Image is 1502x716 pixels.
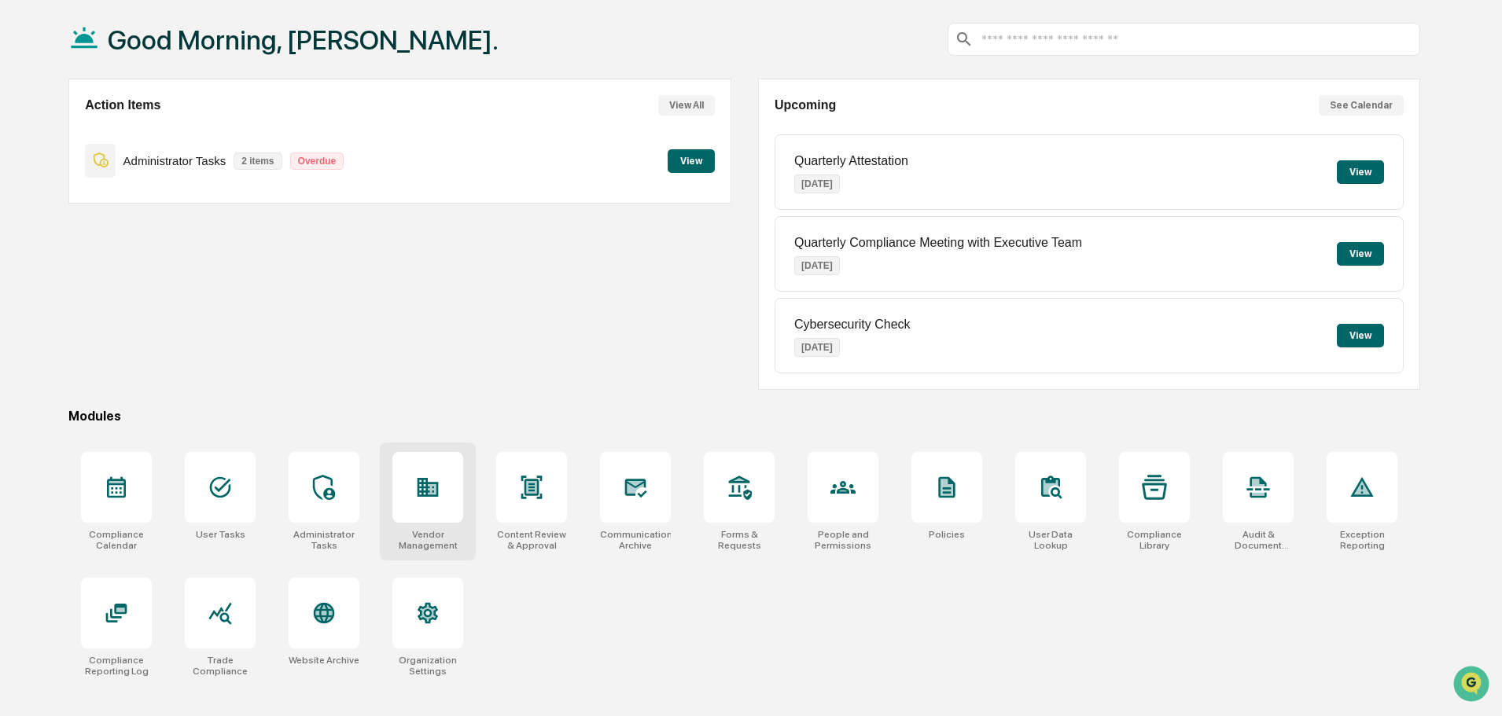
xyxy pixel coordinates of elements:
button: Start new chat [267,125,286,144]
img: 1746055101610-c473b297-6a78-478c-a979-82029cc54cd1 [16,120,44,149]
p: Cybersecurity Check [794,318,911,332]
button: View [668,149,715,173]
div: Vendor Management [392,529,463,551]
button: View All [658,95,715,116]
div: Audit & Document Logs [1223,529,1294,551]
div: 🗄️ [114,323,127,336]
span: Attestations [130,321,195,337]
p: How can we help? [16,33,286,58]
a: 🔎Data Lookup [9,345,105,373]
span: • [131,214,136,226]
a: Powered byPylon [111,389,190,402]
p: [DATE] [794,256,840,275]
div: Forms & Requests [704,529,775,551]
span: Preclearance [31,321,101,337]
div: We're available if you need us! [71,136,216,149]
div: Compliance Library [1119,529,1190,551]
button: See all [244,171,286,190]
a: View [668,152,715,167]
span: Data Lookup [31,351,99,367]
img: Tammy Steffen [16,199,41,224]
div: Website Archive [289,655,359,666]
div: User Tasks [196,529,245,540]
span: • [131,256,136,269]
div: Start new chat [71,120,258,136]
div: Administrator Tasks [289,529,359,551]
p: 2 items [234,152,282,170]
span: [PERSON_NAME] [49,214,127,226]
div: Modules [68,409,1420,424]
div: User Data Lookup [1015,529,1086,551]
div: Exception Reporting [1327,529,1397,551]
button: View [1337,160,1384,184]
iframe: Open customer support [1452,664,1494,707]
p: Quarterly Attestation [794,154,908,168]
div: Content Review & Approval [496,529,567,551]
h1: Good Morning, [PERSON_NAME]. [108,24,499,56]
p: [DATE] [794,174,840,193]
div: People and Permissions [808,529,878,551]
h2: Action Items [85,98,160,112]
img: Tammy Steffen [16,241,41,266]
span: [DATE] [139,214,171,226]
div: Past conversations [16,174,105,187]
span: [PERSON_NAME] [49,256,127,269]
a: 🗄️Attestations [108,315,201,343]
span: [DATE] [139,256,171,269]
div: Communications Archive [600,529,671,551]
p: Administrator Tasks [123,154,226,167]
p: [DATE] [794,338,840,357]
div: Policies [929,529,965,540]
img: 8933085812038_c878075ebb4cc5468115_72.jpg [33,120,61,149]
div: Compliance Reporting Log [81,655,152,677]
button: See Calendar [1319,95,1404,116]
a: 🖐️Preclearance [9,315,108,343]
div: Compliance Calendar [81,529,152,551]
span: Pylon [156,390,190,402]
div: 🖐️ [16,323,28,336]
p: Overdue [290,152,344,170]
button: View [1337,324,1384,347]
h2: Upcoming [775,98,836,112]
div: Organization Settings [392,655,463,677]
p: Quarterly Compliance Meeting with Executive Team [794,236,1082,250]
div: Trade Compliance [185,655,256,677]
button: View [1337,242,1384,266]
div: 🔎 [16,353,28,365]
